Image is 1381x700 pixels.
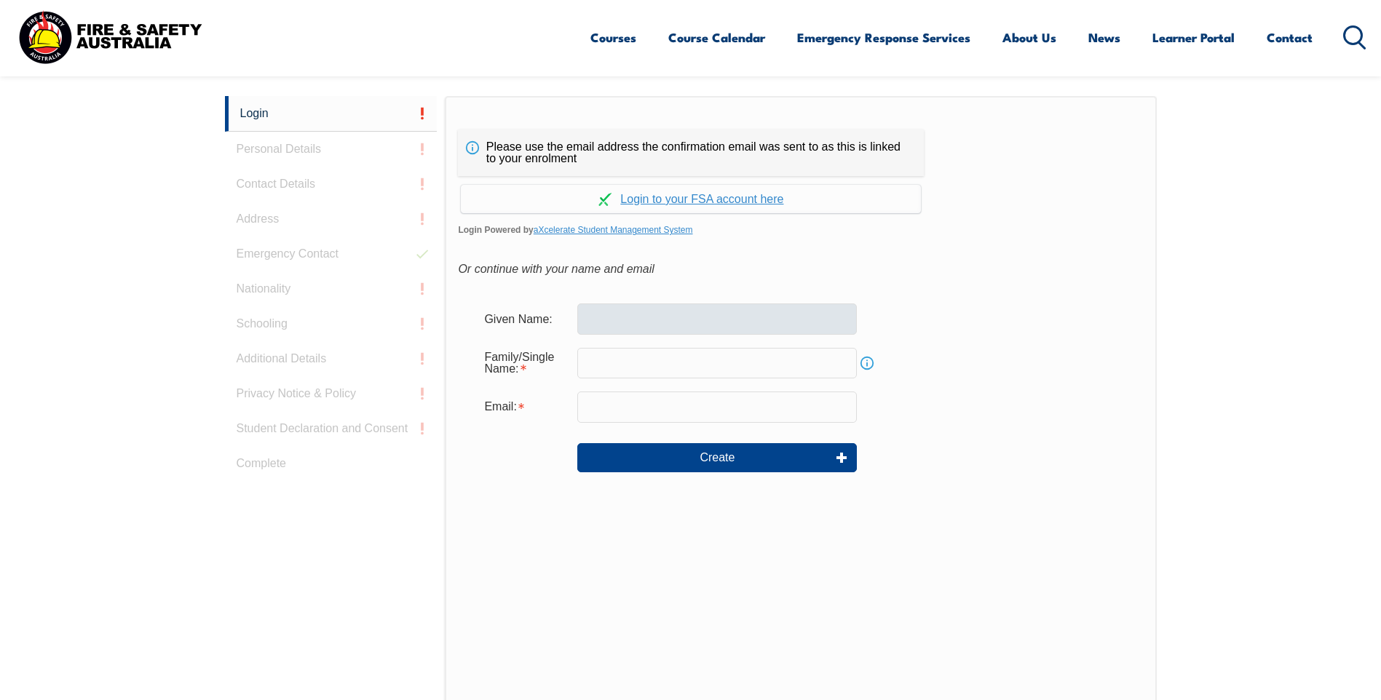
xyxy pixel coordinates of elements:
a: Learner Portal [1152,18,1235,57]
div: Family/Single Name is required. [472,343,577,383]
img: Log in withaxcelerate [598,193,612,206]
span: Login Powered by [458,219,1143,241]
a: Emergency Response Services [797,18,970,57]
a: Info [857,353,877,373]
a: aXcelerate Student Management System [534,225,693,235]
div: Given Name: [472,305,577,333]
div: Email is required. [472,393,577,421]
div: Or continue with your name and email [458,258,1143,280]
a: News [1088,18,1120,57]
a: Course Calendar [668,18,765,57]
a: Login [225,96,438,132]
button: Create [577,443,857,472]
a: About Us [1002,18,1056,57]
a: Contact [1267,18,1313,57]
div: Please use the email address the confirmation email was sent to as this is linked to your enrolment [458,130,924,176]
a: Courses [590,18,636,57]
